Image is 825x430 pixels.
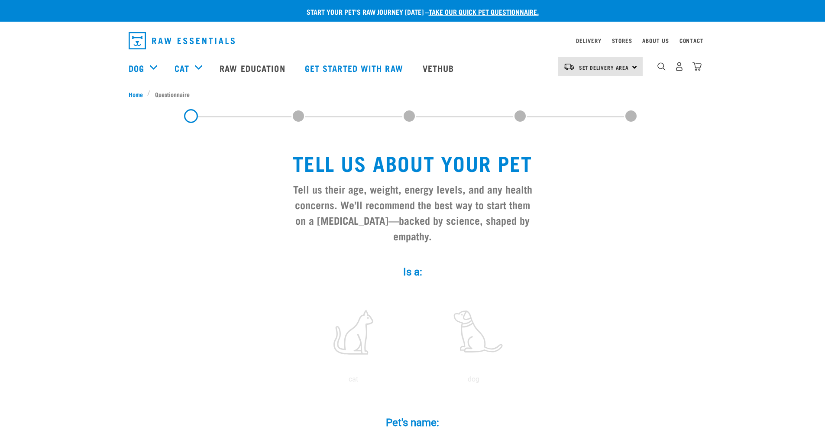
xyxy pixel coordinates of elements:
[129,61,144,74] a: Dog
[295,374,412,385] p: cat
[414,51,465,85] a: Vethub
[129,32,235,49] img: Raw Essentials Logo
[290,181,536,243] h3: Tell us their age, weight, energy levels, and any health concerns. We’ll recommend the best way t...
[283,264,543,280] label: Is a:
[290,151,536,174] h1: Tell us about your pet
[642,39,669,42] a: About Us
[296,51,414,85] a: Get started with Raw
[576,39,601,42] a: Delivery
[657,62,666,71] img: home-icon-1@2x.png
[129,90,697,99] nav: breadcrumbs
[129,90,148,99] a: Home
[129,90,143,99] span: Home
[122,29,704,53] nav: dropdown navigation
[692,62,702,71] img: home-icon@2x.png
[175,61,189,74] a: Cat
[679,39,704,42] a: Contact
[675,62,684,71] img: user.png
[415,374,532,385] p: dog
[612,39,632,42] a: Stores
[563,63,575,71] img: van-moving.png
[429,10,539,13] a: take our quick pet questionnaire.
[211,51,296,85] a: Raw Education
[579,66,629,69] span: Set Delivery Area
